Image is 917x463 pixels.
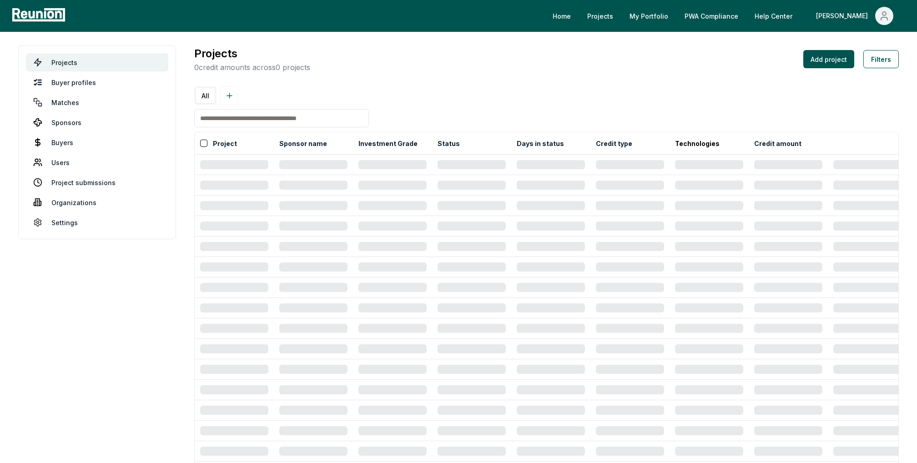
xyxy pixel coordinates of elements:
[752,134,803,152] button: Credit amount
[357,134,419,152] button: Investment Grade
[26,173,168,191] a: Project submissions
[677,7,746,25] a: PWA Compliance
[436,134,462,152] button: Status
[196,88,215,103] button: All
[622,7,675,25] a: My Portfolio
[594,134,634,152] button: Credit type
[26,153,168,171] a: Users
[26,113,168,131] a: Sponsors
[580,7,620,25] a: Projects
[26,133,168,151] a: Buyers
[803,50,854,68] button: Add project
[277,134,329,152] button: Sponsor name
[26,53,168,71] a: Projects
[26,73,168,91] a: Buyer profiles
[747,7,800,25] a: Help Center
[816,7,872,25] div: [PERSON_NAME]
[515,134,566,152] button: Days in status
[26,213,168,231] a: Settings
[545,7,578,25] a: Home
[211,134,239,152] button: Project
[26,93,168,111] a: Matches
[26,193,168,211] a: Organizations
[194,45,310,62] h3: Projects
[863,50,899,68] button: Filters
[545,7,908,25] nav: Main
[194,62,310,73] p: 0 credit amounts across 0 projects
[809,7,901,25] button: [PERSON_NAME]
